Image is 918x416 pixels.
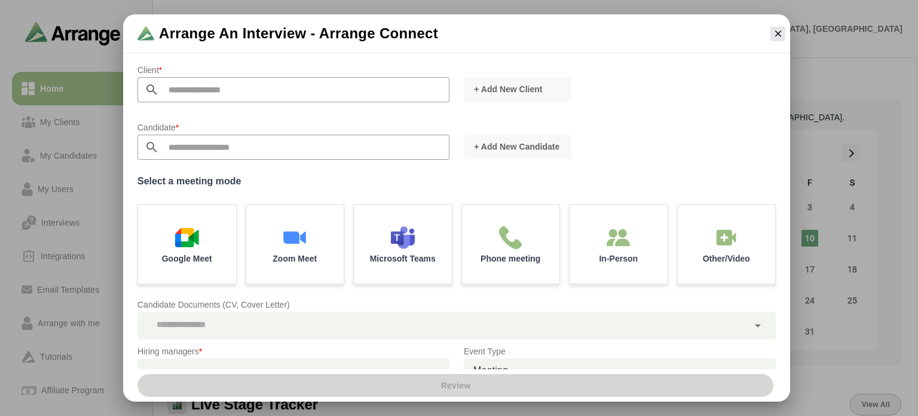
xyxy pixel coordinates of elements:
p: Phone meeting [481,254,540,263]
label: Select a meeting mode [137,173,776,190]
p: Hiring managers [137,344,449,359]
p: Client [137,63,449,77]
span: + Add New Client [473,83,542,95]
button: + Add New Client [464,77,571,102]
p: Zoom Meet [273,254,317,263]
p: Microsoft Teams [370,254,436,263]
img: Phone meeting [498,226,522,250]
span: + Add New Candidate [473,141,559,153]
span: Meeting [473,363,508,378]
img: Zoom Meet [283,226,307,250]
button: + Add New Candidate [464,135,571,159]
img: Google Meet [175,226,199,250]
img: In-Person [607,226,631,250]
img: Microsoft Teams [391,226,415,250]
p: Event Type [464,344,776,359]
p: Candidate Documents (CV, Cover Letter) [137,297,776,312]
p: In-Person [599,254,638,263]
p: Candidate [137,120,449,135]
p: Google Meet [162,254,212,263]
span: Arrange an Interview - Arrange Connect [159,24,438,43]
img: In-Person [714,226,738,250]
p: Other/Video [703,254,750,263]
